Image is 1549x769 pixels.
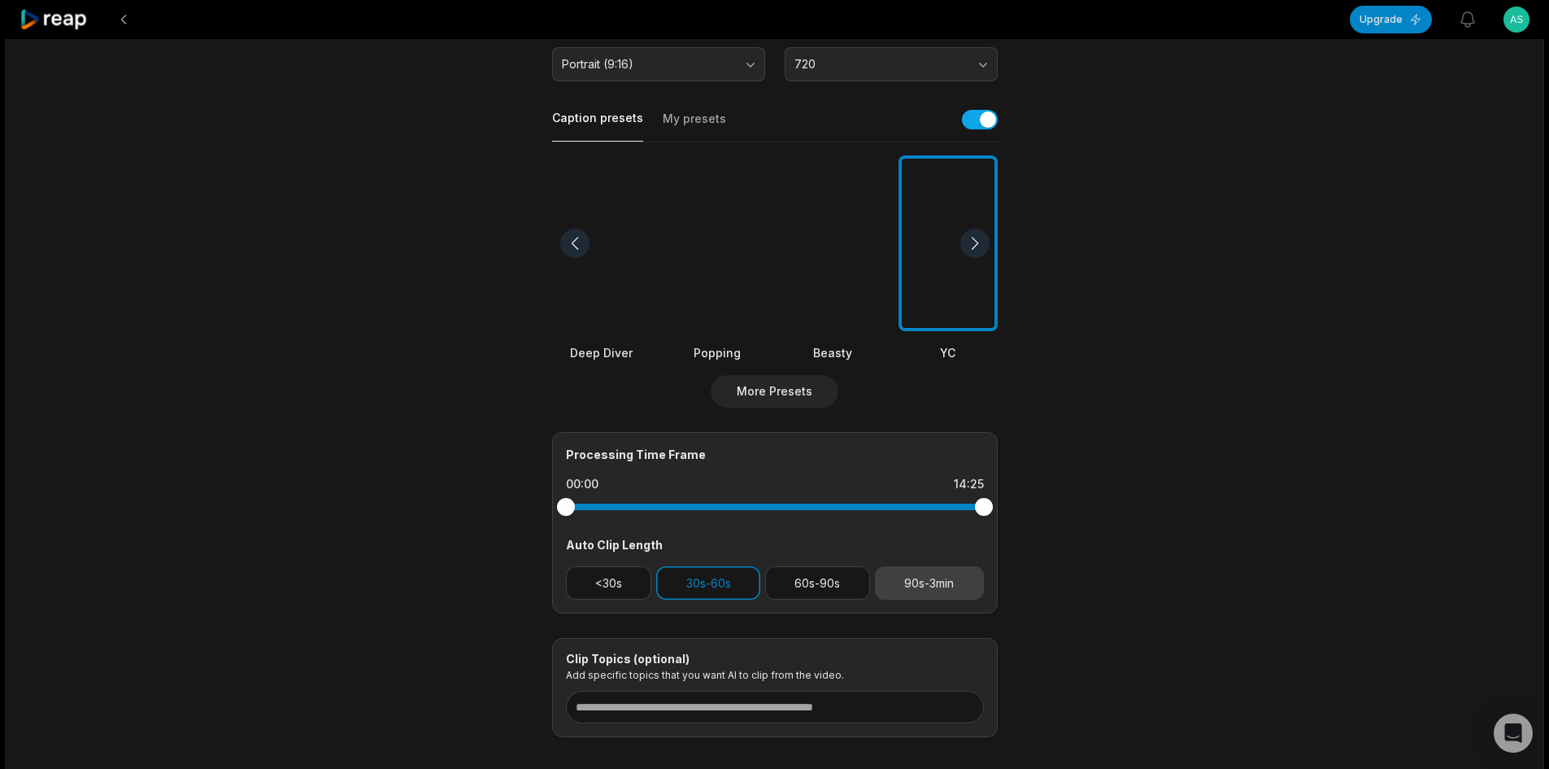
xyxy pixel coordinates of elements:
[785,47,998,81] button: 720
[663,111,726,142] button: My presets
[899,344,998,361] div: YC
[566,566,652,600] button: <30s
[794,57,965,72] span: 720
[566,652,984,666] div: Clip Topics (optional)
[875,566,984,600] button: 90s-3min
[552,344,651,361] div: Deep Diver
[783,344,882,361] div: Beasty
[566,669,984,681] p: Add specific topics that you want AI to clip from the video.
[954,476,984,492] div: 14:25
[765,566,870,600] button: 60s-90s
[562,57,733,72] span: Portrait (9:16)
[552,110,643,142] button: Caption presets
[656,566,760,600] button: 30s-60s
[1494,714,1533,753] div: Open Intercom Messenger
[668,344,767,361] div: Popping
[711,375,838,408] button: More Presets
[566,446,984,463] div: Processing Time Frame
[552,47,765,81] button: Portrait (9:16)
[566,536,984,553] div: Auto Clip Length
[566,476,598,492] div: 00:00
[1350,6,1432,33] button: Upgrade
